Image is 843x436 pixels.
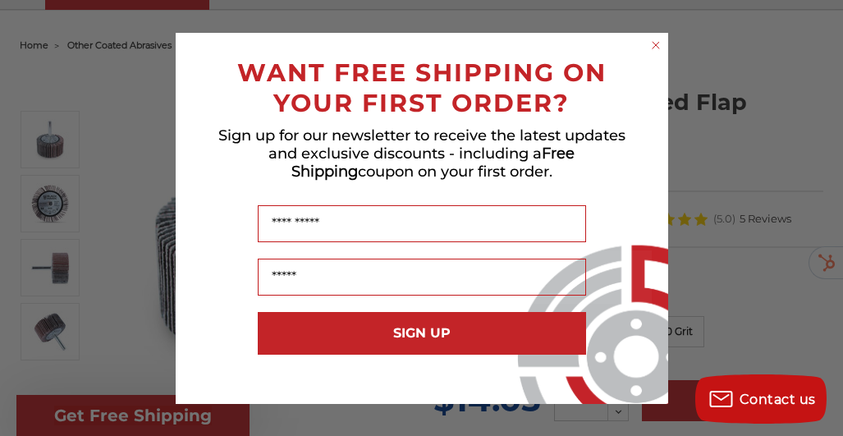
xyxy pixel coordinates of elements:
button: SIGN UP [258,312,586,355]
button: Contact us [695,374,827,424]
span: Sign up for our newsletter to receive the latest updates and exclusive discounts - including a co... [218,126,625,181]
span: WANT FREE SHIPPING ON YOUR FIRST ORDER? [237,57,607,118]
button: Close dialog [648,37,664,53]
span: Free Shipping [291,145,575,181]
span: Contact us [740,392,816,407]
input: Email [258,259,586,296]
